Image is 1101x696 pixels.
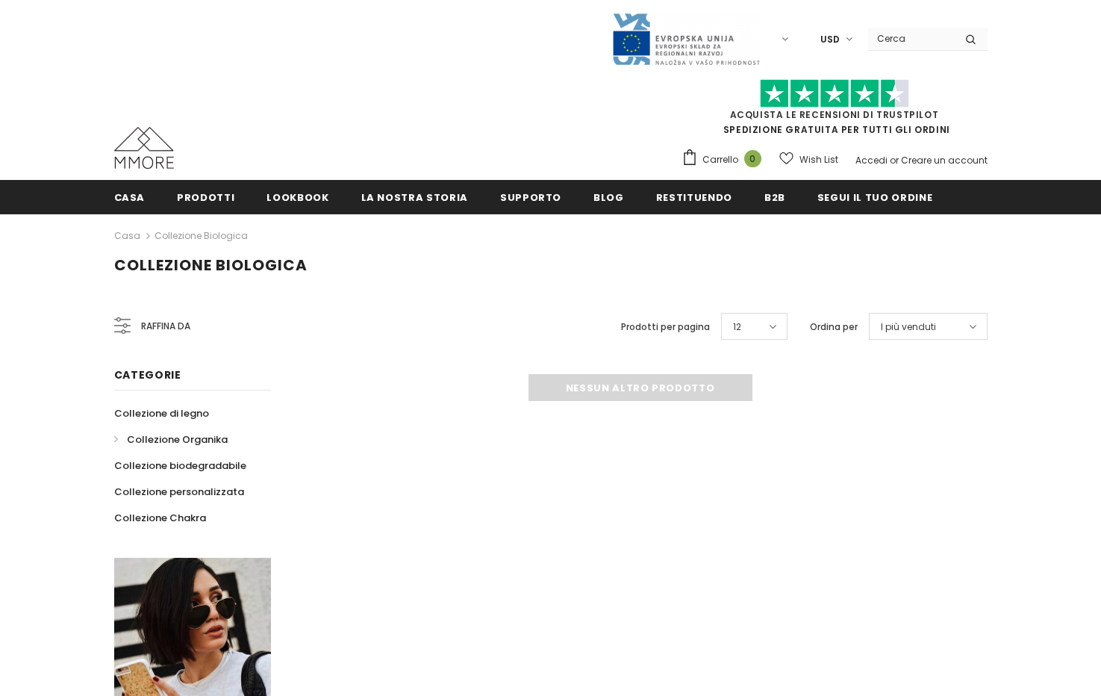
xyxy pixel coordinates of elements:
span: I più venduti [881,320,936,335]
a: Javni Razpis [611,32,761,45]
a: Collezione personalizzata [114,479,244,505]
a: Lookbook [266,180,328,214]
span: La nostra storia [361,190,468,205]
input: Search Site [868,28,954,49]
span: or [890,154,899,167]
a: Prodotti [177,180,234,214]
a: La nostra storia [361,180,468,214]
span: supporto [500,190,561,205]
a: Collezione di legno [114,400,209,426]
a: Accedi [855,154,888,167]
a: Collezione biologica [155,229,248,242]
a: Segui il tuo ordine [817,180,932,214]
span: Collezione biologica [114,255,308,276]
a: B2B [764,180,785,214]
span: Collezione personalizzata [114,485,244,499]
img: Javni Razpis [611,12,761,66]
span: Lookbook [266,190,328,205]
span: SPEDIZIONE GRATUITA PER TUTTI GLI ORDINI [682,86,988,136]
span: Restituendo [656,190,732,205]
img: Casi MMORE [114,127,174,169]
a: Casa [114,180,146,214]
span: Collezione biodegradabile [114,459,246,473]
a: Creare un account [901,154,988,167]
label: Prodotti per pagina [621,320,710,335]
span: 12 [733,320,741,335]
span: Collezione Chakra [114,511,206,525]
span: Collezione di legno [114,406,209,420]
span: Collezione Organika [127,432,228,447]
span: Wish List [799,152,838,167]
img: Fidati di Pilot Stars [760,79,909,108]
span: Prodotti [177,190,234,205]
span: Casa [114,190,146,205]
a: Casa [114,227,140,245]
a: Carrello 0 [682,149,769,171]
span: Categorie [114,367,181,382]
span: Raffina da [141,318,190,335]
span: B2B [764,190,785,205]
a: Collezione Organika [114,426,228,453]
label: Ordina per [810,320,858,335]
a: Blog [593,180,624,214]
span: Carrello [702,152,738,167]
span: 0 [744,150,761,167]
span: Segui il tuo ordine [817,190,932,205]
a: Collezione biodegradabile [114,453,246,479]
a: Wish List [779,146,838,173]
a: Restituendo [656,180,732,214]
a: Collezione Chakra [114,505,206,531]
a: supporto [500,180,561,214]
a: Acquista le recensioni di TrustPilot [730,108,939,121]
span: Blog [593,190,624,205]
span: USD [820,32,840,47]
